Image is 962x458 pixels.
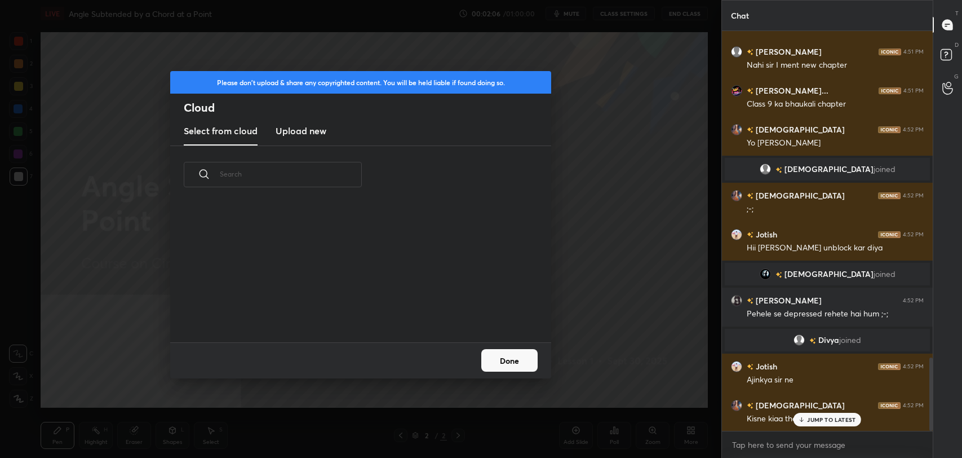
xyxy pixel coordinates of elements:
div: grid [170,200,538,342]
p: D [955,41,959,49]
input: Search [220,150,362,198]
p: JUMP TO LATEST [807,416,855,423]
div: Please don't upload & share any copyrighted content. You will be held liable if found doing so. [170,71,551,94]
h2: Cloud [184,100,551,115]
h3: Select from cloud [184,124,258,138]
p: G [954,72,959,81]
p: Chat [722,1,758,30]
h3: Upload new [276,124,326,138]
div: grid [722,31,933,431]
p: T [955,9,959,17]
button: Done [481,349,538,372]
